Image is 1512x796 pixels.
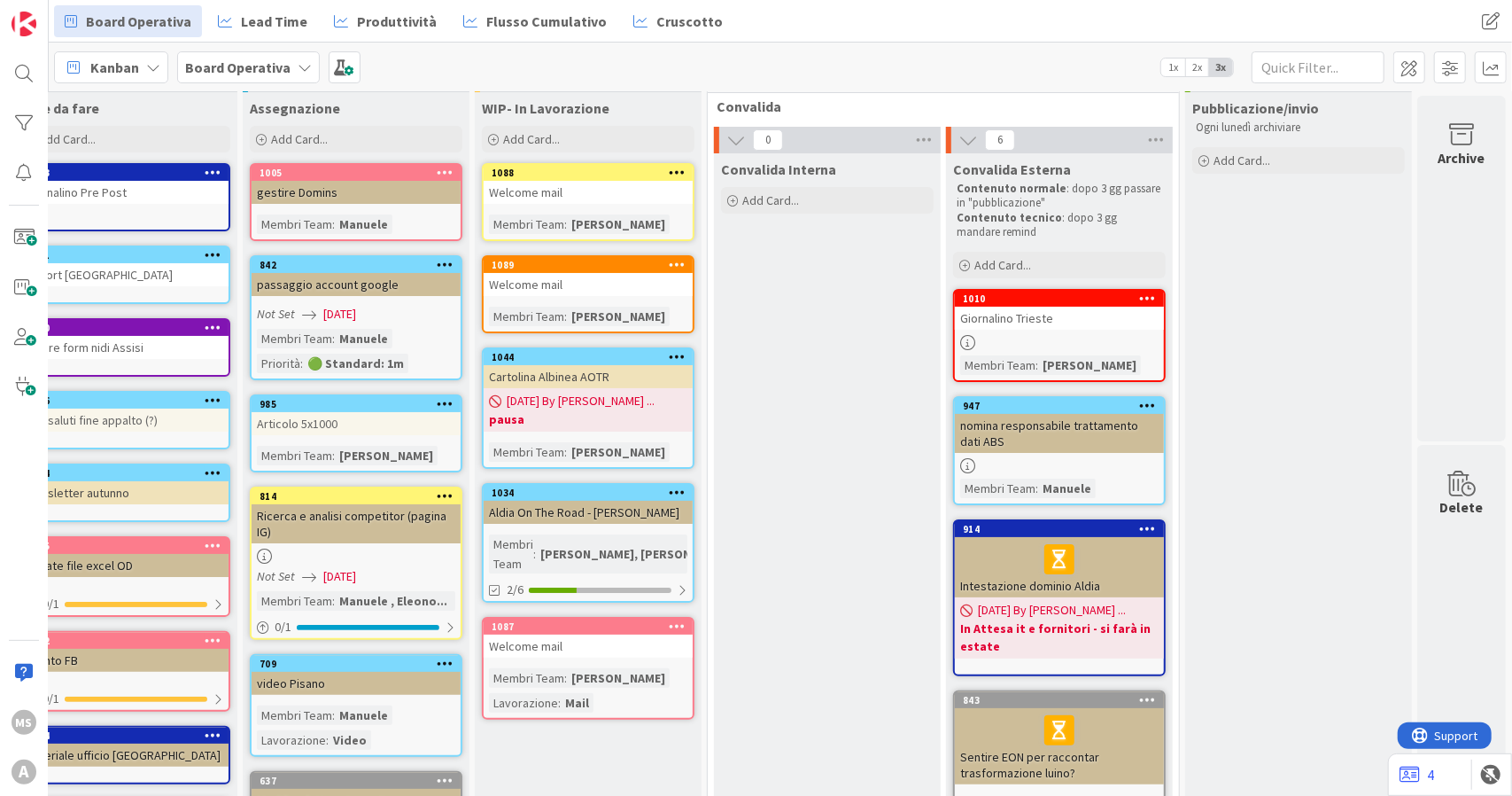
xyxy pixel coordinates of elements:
div: 1055Update file excel OD [19,538,229,577]
div: 985Articolo 5x1000 [252,396,461,435]
i: Not Set [257,306,295,322]
a: 1093Giornalino Pre Post [18,163,230,231]
span: Add Card... [1213,152,1270,168]
span: Add Card... [503,131,560,147]
div: Delete [1440,496,1484,518]
strong: Contenuto tecnico [957,210,1062,225]
a: 1055Update file excel OD0/1 [18,536,230,617]
p: : dopo 3 gg mandare remind [957,211,1162,240]
span: : [564,307,567,326]
a: Produttività [323,5,447,37]
div: 1089 [492,259,693,271]
div: 947 [963,400,1164,412]
span: Add Card... [271,131,328,147]
div: 914 [963,523,1164,535]
div: 1076Mail saluti fine appalto (?) [19,393,229,432]
div: 1093Giornalino Pre Post [19,165,229,204]
div: 914Intestazione dominio Aldia [955,521,1164,597]
div: 1004 [19,728,229,744]
div: [PERSON_NAME] [567,307,670,326]
div: A [12,760,36,784]
div: 1034 [484,485,693,501]
span: Lead Time [241,11,307,32]
div: [PERSON_NAME] [567,442,670,462]
div: [PERSON_NAME] [1038,355,1141,375]
div: Membri Team [257,215,332,234]
div: 709 [252,656,461,672]
span: : [332,446,335,465]
a: 914Intestazione dominio Aldia[DATE] By [PERSON_NAME] ...In Attesa it e fornitori - si farà in estate [953,519,1166,676]
div: Lavorazione [257,730,326,750]
div: Inviare form nidi Assisi [19,336,229,359]
span: 0 / 1 [43,595,59,613]
a: 709video PisanoMembri Team:ManueleLavorazione:Video [250,654,462,757]
a: 1090Inviare form nidi Assisi [18,318,230,377]
div: Membri Team [489,307,564,326]
div: 1052 [27,635,229,647]
div: MS [12,710,36,735]
div: Ricerca e analisi competitor (pagina IG) [252,504,461,543]
div: 1088Welcome mail [484,165,693,204]
div: 1091 [27,249,229,261]
div: Video [329,730,371,750]
div: [PERSON_NAME] [567,668,670,688]
a: 842passaggio account googleNot Set[DATE]Membri Team:ManuelePriorità:🟢 Standard: 1m [250,255,462,380]
div: Mail [561,693,593,713]
span: : [332,329,335,348]
div: Intestazione dominio Aldia [955,537,1164,597]
div: 1090 [19,320,229,336]
span: [DATE] By [PERSON_NAME] ... [507,392,655,410]
span: 6 [985,129,1015,151]
div: Membri Team [489,442,564,462]
div: 1093 [19,165,229,181]
div: 0/1 [19,593,229,615]
div: [PERSON_NAME], [PERSON_NAME] [536,544,739,564]
div: Membri Team [257,706,332,725]
img: Visit kanbanzone.com [12,12,36,36]
span: : [533,544,536,564]
div: 1074 [27,467,229,480]
div: Aldia On The Road - [PERSON_NAME] [484,501,693,524]
span: : [332,706,335,725]
span: Kanban [90,57,139,78]
a: 1052Evento FB0/1 [18,631,230,712]
div: Giornalino Pre Post [19,181,229,204]
div: Membri Team [489,668,564,688]
a: 1091Report [GEOGRAPHIC_DATA] [18,246,230,304]
div: 1055 [27,540,229,552]
span: Convalida Interna [721,160,836,178]
span: : [332,215,335,234]
a: Cruscotto [623,5,733,37]
span: : [564,668,567,688]
a: 814Ricerca e analisi competitor (pagina IG)Not Set[DATE]Membri Team:Manuele , Eleono...0/1 [250,487,462,640]
div: 1076 [27,394,229,407]
span: WIP- In Lavorazione [482,99,609,117]
span: Convalida Esterna [953,160,1071,178]
div: 1087 [492,620,693,633]
a: 1044Cartolina Albinea AOTR[DATE] By [PERSON_NAME] ...pausaMembri Team:[PERSON_NAME] [482,347,694,469]
div: 709video Pisano [252,656,461,695]
div: 947nomina responsabile trattamento dati ABS [955,398,1164,453]
b: In Attesa it e fornitori - si farà in estate [960,620,1159,655]
div: Membri Team [960,479,1035,498]
span: : [300,354,303,373]
div: 1074Newsletter autunno [19,465,229,504]
a: 1004Materiale ufficio [GEOGRAPHIC_DATA] [18,726,230,784]
div: Manuele [335,215,392,234]
div: 709 [260,658,461,670]
div: Manuele [1038,479,1096,498]
span: Add Card... [742,192,799,208]
div: Mail saluti fine appalto (?) [19,409,229,432]
div: 814Ricerca e analisi competitor (pagina IG) [252,488,461,543]
div: 1034Aldia On The Road - [PERSON_NAME] [484,485,693,524]
div: Membri Team [257,329,332,348]
div: Membri Team [960,355,1035,375]
p: : dopo 3 gg passare in "pubblicazione" [957,182,1162,211]
div: 1044 [484,349,693,365]
div: 1005 [252,165,461,181]
div: Manuele [335,329,392,348]
div: 985 [252,396,461,412]
div: 843Sentire EON per raccontar trasformazione luino? [955,692,1164,784]
span: 1x [1161,59,1185,76]
span: 2/6 [507,581,523,599]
